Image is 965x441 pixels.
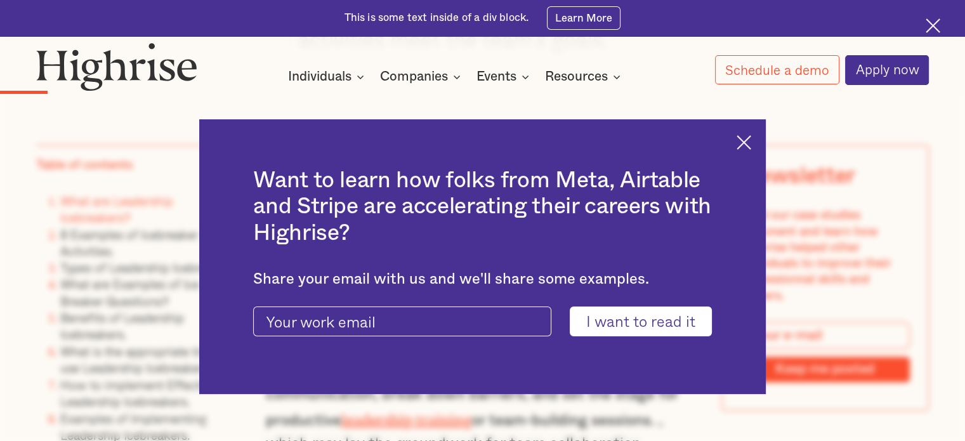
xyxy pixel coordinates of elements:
div: Events [476,69,533,84]
div: Events [476,69,516,84]
img: Highrise logo [36,43,197,91]
form: current-ascender-blog-article-modal-form [253,306,711,337]
img: Cross icon [737,135,751,150]
a: Schedule a demo [715,55,839,84]
input: I want to read it [570,306,712,337]
input: Your work email [253,306,551,337]
div: Share your email with us and we'll share some examples. [253,270,711,288]
div: Individuals [288,69,351,84]
div: Resources [545,69,624,84]
a: Apply now [845,55,929,85]
div: Companies [380,69,464,84]
div: This is some text inside of a div block. [345,11,529,25]
img: Cross icon [926,18,940,33]
div: Individuals [288,69,368,84]
div: Resources [545,69,608,84]
a: Learn More [547,6,621,29]
h2: Want to learn how folks from Meta, Airtable and Stripe are accelerating their careers with Highrise? [253,168,711,246]
div: Companies [380,69,448,84]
